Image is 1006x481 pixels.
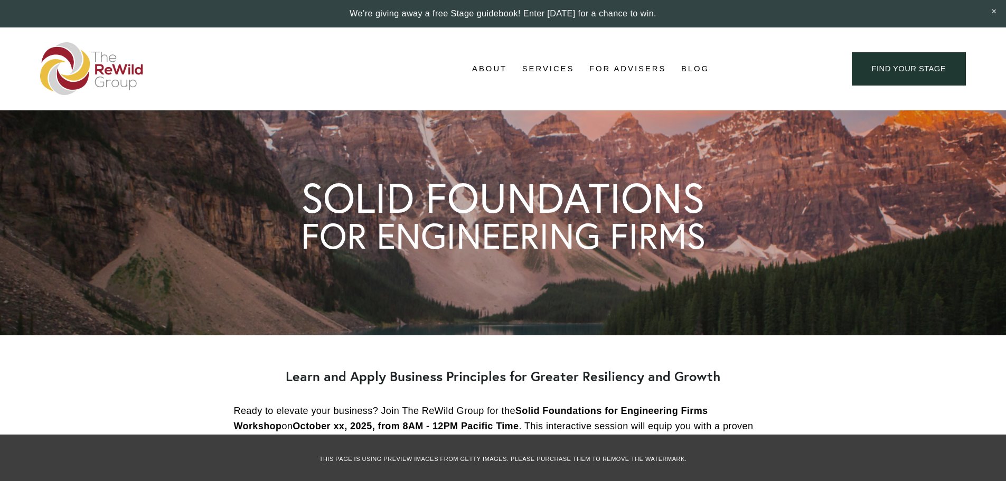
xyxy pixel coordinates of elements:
[301,218,706,253] h1: FOR ENGINEERING FIRMS
[852,52,966,86] a: find your stage
[319,456,687,462] span: This page is using preview images from Getty Images. Please purchase them to remove the watermark.
[522,62,575,76] span: Services
[40,42,144,95] img: The ReWild Group
[286,367,720,385] strong: Learn and Apply Business Principles for Greater Resiliency and Growth
[301,177,704,218] h1: SOLID FOUNDATIONS
[472,61,507,77] a: folder dropdown
[589,61,666,77] a: For Advisers
[681,61,709,77] a: Blog
[472,62,507,76] span: About
[234,403,773,464] p: Ready to elevate your business? Join The ReWild Group for the on . This interactive session will ...
[234,405,711,431] strong: Solid Foundations for Engineering Firms Workshop
[293,421,519,431] strong: October xx, 2025, from 8AM - 12PM Pacific Time
[522,61,575,77] a: folder dropdown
